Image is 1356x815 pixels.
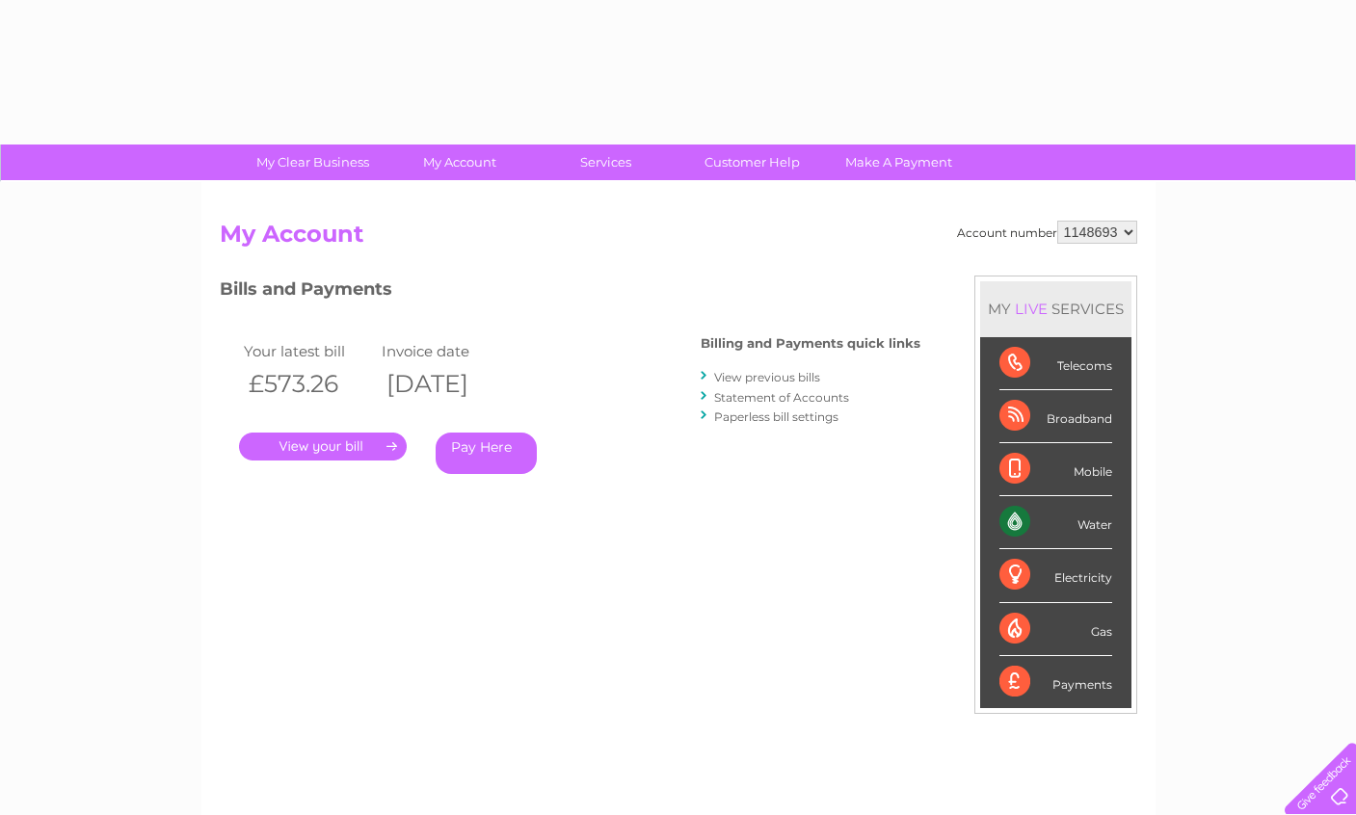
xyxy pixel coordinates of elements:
div: Payments [999,656,1112,708]
div: Gas [999,603,1112,656]
a: Paperless bill settings [714,409,838,424]
div: Broadband [999,390,1112,443]
h4: Billing and Payments quick links [701,336,920,351]
h2: My Account [220,221,1137,257]
div: Telecoms [999,337,1112,390]
a: Make A Payment [819,145,978,180]
div: Electricity [999,549,1112,602]
a: Services [526,145,685,180]
div: Mobile [999,443,1112,496]
a: Customer Help [673,145,832,180]
div: MY SERVICES [980,281,1131,336]
a: . [239,433,407,460]
div: Account number [957,221,1137,244]
div: Water [999,496,1112,549]
a: My Clear Business [233,145,392,180]
th: [DATE] [377,364,516,404]
a: My Account [380,145,539,180]
h3: Bills and Payments [220,276,920,309]
div: LIVE [1011,300,1051,318]
a: Pay Here [436,433,537,474]
td: Invoice date [377,338,516,364]
th: £573.26 [239,364,378,404]
td: Your latest bill [239,338,378,364]
a: View previous bills [714,370,820,384]
a: Statement of Accounts [714,390,849,405]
